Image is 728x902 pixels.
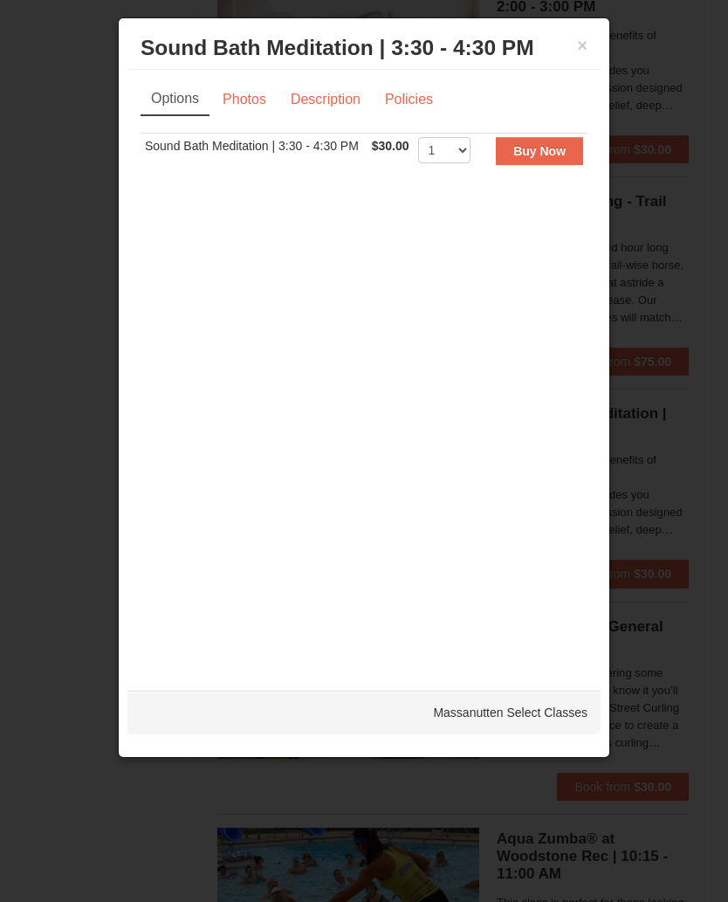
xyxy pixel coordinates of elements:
[141,35,587,61] h3: Sound Bath Meditation | 3:30 - 4:30 PM
[141,134,367,176] td: Sound Bath Meditation | 3:30 - 4:30 PM
[279,83,372,116] a: Description
[577,37,587,54] button: ×
[496,137,583,165] button: Buy Now
[211,83,278,116] a: Photos
[513,144,566,158] strong: Buy Now
[141,83,209,116] a: Options
[374,83,444,116] a: Policies
[127,691,601,734] div: Massanutten Select Classes
[372,139,409,153] span: $30.00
